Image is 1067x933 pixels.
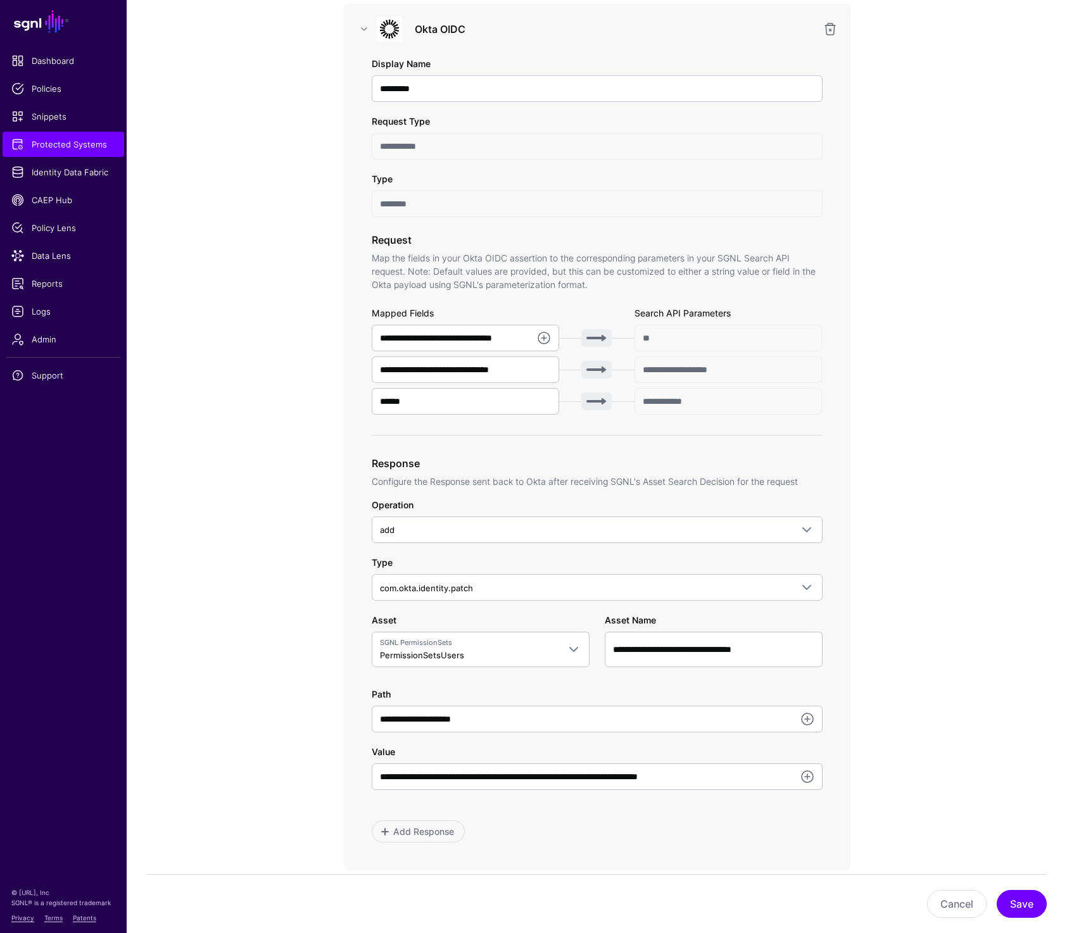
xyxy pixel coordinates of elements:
[11,110,115,123] span: Snippets
[11,82,115,95] span: Policies
[372,498,414,511] label: Operation
[11,369,115,382] span: Support
[927,890,987,918] button: Cancel
[11,249,115,262] span: Data Lens
[372,687,391,701] label: Path
[73,914,96,922] a: Patents
[11,898,115,908] p: SGNL® is a registered trademark
[372,475,823,488] p: Configure the Response sent back to Okta after receiving SGNL's Asset Search Decision for the req...
[8,8,119,35] a: SGNL
[3,243,124,268] a: Data Lens
[11,54,115,67] span: Dashboard
[3,271,124,296] a: Reports
[11,166,115,178] span: Identity Data Fabric
[3,160,124,185] a: Identity Data Fabric
[3,187,124,213] a: CAEP Hub
[3,327,124,352] a: Admin
[380,583,473,593] span: com.okta.identity.patch
[372,613,396,627] label: Asset
[372,115,430,128] label: Request Type
[11,194,115,206] span: CAEP Hub
[44,914,63,922] a: Terms
[380,525,395,535] span: add
[11,333,115,346] span: Admin
[11,914,34,922] a: Privacy
[11,138,115,151] span: Protected Systems
[3,104,124,129] a: Snippets
[11,222,115,234] span: Policy Lens
[11,277,115,290] span: Reports
[391,825,455,838] span: Add Response
[372,232,823,247] h3: Request
[372,306,434,320] label: Mapped Fields
[605,613,656,627] label: Asset Name
[3,299,124,324] a: Logs
[635,306,731,320] label: Search API Parameters
[372,57,431,70] label: Display Name
[380,637,559,648] span: SGNL PermissionSets
[3,132,124,157] a: Protected Systems
[377,16,402,42] img: svg+xml;base64,PHN2ZyB3aWR0aD0iNjQiIGhlaWdodD0iNjQiIHZpZXdCb3g9IjAgMCA2NCA2NCIgZmlsbD0ibm9uZSIgeG...
[11,305,115,318] span: Logs
[372,556,393,569] label: Type
[3,76,124,101] a: Policies
[372,251,823,291] p: Map the fields in your Okta OIDC assertion to the corresponding parameters in your SGNL Search AP...
[415,22,815,37] h3: Okta OIDC
[372,456,823,471] h3: Response
[372,172,393,185] label: Type
[380,650,464,660] span: PermissionSetsUsers
[3,48,124,73] a: Dashboard
[372,745,395,758] label: Value
[997,890,1047,918] button: Save
[3,215,124,241] a: Policy Lens
[11,887,115,898] p: © [URL], Inc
